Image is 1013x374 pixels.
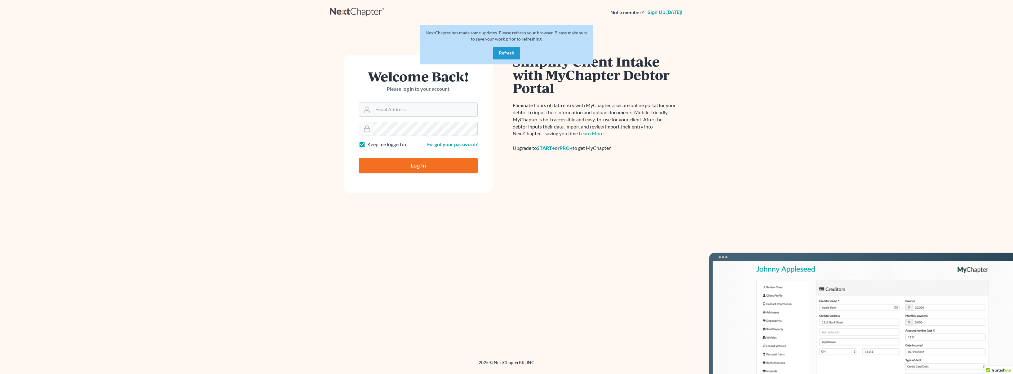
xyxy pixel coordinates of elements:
[426,30,587,41] span: NextChapter has made some updates. Please refresh your browser. Please make sure to save your wor...
[610,9,644,16] strong: Not a member?
[579,130,604,136] a: Learn More
[359,85,478,93] p: Please log in to your account
[513,55,677,94] h1: Simplify Client Intake with MyChapter Debtor Portal
[359,158,478,173] input: Log In
[560,145,573,151] a: PRO+
[373,103,477,116] input: Email Address
[513,145,677,152] div: Upgrade to or to get MyChapter
[367,141,406,148] label: Keep me logged in
[359,70,478,83] h1: Welcome Back!
[330,359,683,371] div: 2025 © NextChapterBK, INC
[537,145,555,151] a: START+
[427,141,478,147] a: Forgot your password?
[513,102,677,137] p: Eliminate hours of data entry with MyChapter, a secure online portal for your debtor to input the...
[646,10,683,15] a: Sign up [DATE]!
[493,47,520,59] button: Refresh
